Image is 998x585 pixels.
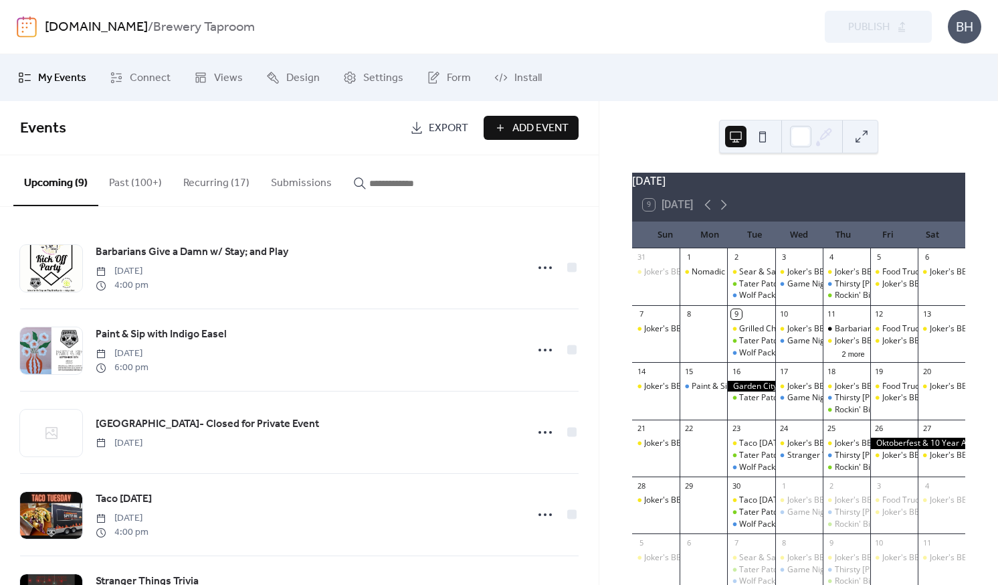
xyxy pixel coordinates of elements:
[835,266,878,278] div: Joker's BBQ
[787,266,831,278] div: Joker's BBQ
[874,309,884,319] div: 12
[835,462,886,473] div: Rockin' Bingo!
[823,450,870,461] div: Thirsty Thor's Days: Live music & new beers on draft
[644,381,688,392] div: Joker's BBQ
[727,564,775,576] div: Tater Patch Tuesday
[148,15,153,40] b: /
[930,266,973,278] div: Joker's BBQ
[739,450,810,461] div: Tater Patch [DATE]
[823,335,870,347] div: Joker's BBQ
[787,392,872,404] div: Game Night Live Trivia
[684,424,694,434] div: 22
[732,222,777,248] div: Tue
[787,564,872,576] div: Game Night Live Trivia
[739,495,785,506] div: Taco [DATE]
[823,564,870,576] div: Thirsty Thor's Days: Live music & new beers on draft
[882,495,952,506] div: Food Truck Fridays
[823,266,870,278] div: Joker's BBQ
[775,450,823,461] div: Stranger Things Trivia
[787,381,831,392] div: Joker's BBQ
[727,519,775,530] div: Wolf Pack Running Club
[930,495,973,506] div: Joker's BBQ
[870,266,918,278] div: Food Truck Fridays
[632,495,680,506] div: Joker's BBQ
[684,537,694,548] div: 6
[918,323,965,335] div: Joker's BBQ
[514,70,542,86] span: Install
[775,495,823,506] div: Joker's BBQ
[882,323,952,335] div: Food Truck Fridays
[922,366,932,376] div: 20
[739,392,810,404] div: Tater Patch [DATE]
[835,323,991,335] div: Barbarians Give a Damn w/ Stay; and Play
[727,335,775,347] div: Tater Patch Tuesday
[632,173,965,189] div: [DATE]
[429,120,468,137] span: Export
[636,366,646,376] div: 14
[214,70,243,86] span: Views
[727,323,775,335] div: Grilled Cheese Night w/ Melt
[333,60,413,96] a: Settings
[874,366,884,376] div: 19
[130,70,171,86] span: Connect
[870,552,918,564] div: Joker's BBQ
[827,537,837,548] div: 9
[922,537,932,548] div: 11
[731,481,741,491] div: 30
[45,15,148,40] a: [DOMAIN_NAME]
[823,278,870,290] div: Thirsty Thor's Days: Live music & new beers on draft
[870,507,918,518] div: Joker's BBQ
[882,392,926,404] div: Joker's BBQ
[739,462,826,473] div: Wolf Pack Running Club
[918,450,965,461] div: Joker's BBQ
[787,507,872,518] div: Game Night Live Trivia
[779,252,789,262] div: 3
[727,495,775,506] div: Taco Tuesday
[727,278,775,290] div: Tater Patch Tuesday
[636,537,646,548] div: 5
[835,552,878,564] div: Joker's BBQ
[400,116,478,140] a: Export
[823,507,870,518] div: Thirsty Thor's Days: Live music & new beers on draft
[922,252,932,262] div: 6
[775,278,823,290] div: Game Night Live Trivia
[632,323,680,335] div: Joker's BBQ
[835,519,886,530] div: Rockin' Bingo!
[779,366,789,376] div: 17
[775,266,823,278] div: Joker's BBQ
[739,266,788,278] div: Sear & Savor
[823,462,870,473] div: Rockin' Bingo!
[823,381,870,392] div: Joker's BBQ
[821,222,866,248] div: Thu
[512,120,569,137] span: Add Event
[286,70,320,86] span: Design
[727,392,775,404] div: Tater Patch Tuesday
[775,392,823,404] div: Game Night Live Trivia
[692,266,789,278] div: Nomadic Oven Food Truck
[787,438,831,449] div: Joker's BBQ
[882,507,926,518] div: Joker's BBQ
[153,15,255,40] b: Brewery Taproom
[484,116,579,140] button: Add Event
[636,424,646,434] div: 21
[727,266,775,278] div: Sear & Savor
[644,438,688,449] div: Joker's BBQ
[96,491,152,508] a: Taco [DATE]
[930,552,973,564] div: Joker's BBQ
[870,438,965,449] div: Oktoberfest & 10 Year Anniversary Party
[739,438,785,449] div: Taco [DATE]
[882,278,926,290] div: Joker's BBQ
[930,381,973,392] div: Joker's BBQ
[835,404,886,416] div: Rockin' Bingo!
[727,347,775,359] div: Wolf Pack Running Club
[98,155,173,205] button: Past (100+)
[731,424,741,434] div: 23
[96,347,148,361] span: [DATE]
[870,335,918,347] div: Joker's BBQ
[96,264,148,278] span: [DATE]
[787,278,872,290] div: Game Night Live Trivia
[870,381,918,392] div: Food Truck Fridays
[96,244,288,260] span: Barbarians Give a Damn w/ Stay; and Play
[727,462,775,473] div: Wolf Pack Running Club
